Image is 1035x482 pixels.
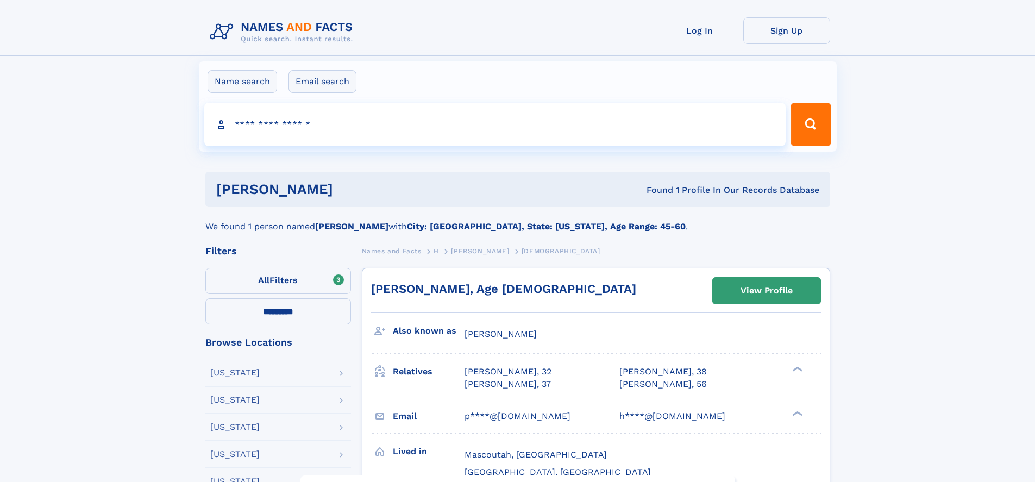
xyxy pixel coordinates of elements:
span: [PERSON_NAME] [451,247,509,255]
a: View Profile [713,278,820,304]
div: Filters [205,246,351,256]
h3: Relatives [393,362,465,381]
h3: Also known as [393,322,465,340]
img: Logo Names and Facts [205,17,362,47]
a: H [434,244,439,258]
button: Search Button [791,103,831,146]
span: [DEMOGRAPHIC_DATA] [522,247,600,255]
h3: Lived in [393,442,465,461]
div: [US_STATE] [210,450,260,459]
a: Names and Facts [362,244,422,258]
label: Email search [288,70,356,93]
div: [US_STATE] [210,368,260,377]
a: [PERSON_NAME], 32 [465,366,551,378]
b: [PERSON_NAME] [315,221,388,231]
a: Sign Up [743,17,830,44]
div: ❯ [790,366,803,373]
div: Found 1 Profile In Our Records Database [490,184,819,196]
span: Mascoutah, [GEOGRAPHIC_DATA] [465,449,607,460]
a: Log In [656,17,743,44]
span: [GEOGRAPHIC_DATA], [GEOGRAPHIC_DATA] [465,467,651,477]
label: Filters [205,268,351,294]
a: [PERSON_NAME] [451,244,509,258]
div: Browse Locations [205,337,351,347]
div: View Profile [741,278,793,303]
h1: [PERSON_NAME] [216,183,490,196]
h3: Email [393,407,465,425]
div: [US_STATE] [210,396,260,404]
div: We found 1 person named with . [205,207,830,233]
div: [US_STATE] [210,423,260,431]
b: City: [GEOGRAPHIC_DATA], State: [US_STATE], Age Range: 45-60 [407,221,686,231]
div: ❯ [790,410,803,417]
span: [PERSON_NAME] [465,329,537,339]
input: search input [204,103,786,146]
label: Name search [208,70,277,93]
a: [PERSON_NAME], 56 [619,378,707,390]
a: [PERSON_NAME], 37 [465,378,551,390]
a: [PERSON_NAME], Age [DEMOGRAPHIC_DATA] [371,282,636,296]
span: H [434,247,439,255]
span: All [258,275,269,285]
a: [PERSON_NAME], 38 [619,366,707,378]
